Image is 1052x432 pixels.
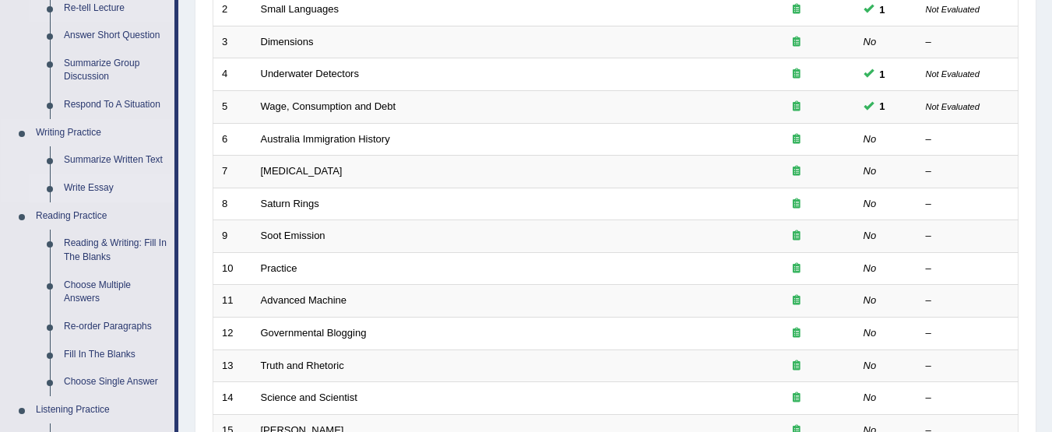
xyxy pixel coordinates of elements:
[57,341,174,369] a: Fill In The Blanks
[213,188,252,220] td: 8
[57,230,174,271] a: Reading & Writing: Fill In The Blanks
[926,197,1010,212] div: –
[864,36,877,47] em: No
[747,359,846,374] div: Exam occurring question
[864,360,877,371] em: No
[261,327,367,339] a: Governmental Blogging
[213,220,252,253] td: 9
[213,317,252,349] td: 12
[57,313,174,341] a: Re-order Paragraphs
[864,327,877,339] em: No
[926,293,1010,308] div: –
[874,98,892,114] span: You can still take this question
[747,100,846,114] div: Exam occurring question
[213,252,252,285] td: 10
[747,262,846,276] div: Exam occurring question
[864,392,877,403] em: No
[261,198,319,209] a: Saturn Rings
[864,165,877,177] em: No
[261,262,297,274] a: Practice
[29,202,174,230] a: Reading Practice
[213,123,252,156] td: 6
[213,91,252,124] td: 5
[864,262,877,274] em: No
[261,3,339,15] a: Small Languages
[57,91,174,119] a: Respond To A Situation
[747,2,846,17] div: Exam occurring question
[213,26,252,58] td: 3
[926,69,980,79] small: Not Evaluated
[747,67,846,82] div: Exam occurring question
[864,133,877,145] em: No
[261,230,325,241] a: Soot Emission
[261,360,344,371] a: Truth and Rhetoric
[213,382,252,415] td: 14
[926,102,980,111] small: Not Evaluated
[747,229,846,244] div: Exam occurring question
[926,391,1010,406] div: –
[747,326,846,341] div: Exam occurring question
[747,35,846,50] div: Exam occurring question
[874,66,892,83] span: You can still take this question
[926,359,1010,374] div: –
[926,132,1010,147] div: –
[261,392,357,403] a: Science and Scientist
[261,133,390,145] a: Australia Immigration History
[261,100,396,112] a: Wage, Consumption and Debt
[57,368,174,396] a: Choose Single Answer
[261,165,343,177] a: [MEDICAL_DATA]
[874,2,892,18] span: You can still take this question
[57,272,174,313] a: Choose Multiple Answers
[213,349,252,382] td: 13
[926,262,1010,276] div: –
[926,229,1010,244] div: –
[747,164,846,179] div: Exam occurring question
[57,174,174,202] a: Write Essay
[261,68,359,79] a: Underwater Detectors
[29,119,174,147] a: Writing Practice
[926,326,1010,341] div: –
[747,293,846,308] div: Exam occurring question
[747,391,846,406] div: Exam occurring question
[57,146,174,174] a: Summarize Written Text
[261,294,347,306] a: Advanced Machine
[926,35,1010,50] div: –
[864,230,877,241] em: No
[926,164,1010,179] div: –
[747,197,846,212] div: Exam occurring question
[864,198,877,209] em: No
[57,50,174,91] a: Summarize Group Discussion
[57,22,174,50] a: Answer Short Question
[747,132,846,147] div: Exam occurring question
[926,5,980,14] small: Not Evaluated
[213,156,252,188] td: 7
[261,36,314,47] a: Dimensions
[213,285,252,318] td: 11
[864,294,877,306] em: No
[29,396,174,424] a: Listening Practice
[213,58,252,91] td: 4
